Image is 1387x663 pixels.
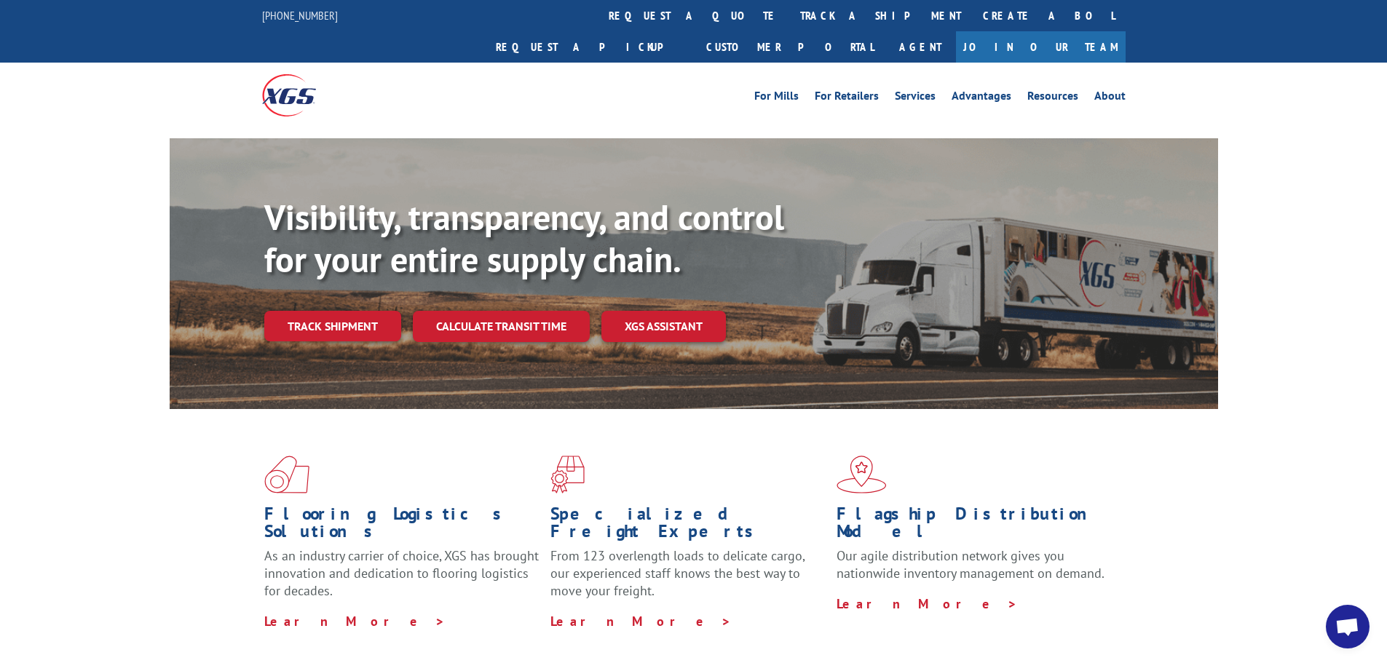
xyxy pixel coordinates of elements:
img: xgs-icon-flagship-distribution-model-red [837,456,887,493]
a: Open chat [1326,605,1370,648]
a: Learn More > [550,613,732,630]
b: Visibility, transparency, and control for your entire supply chain. [264,194,784,282]
span: Our agile distribution network gives you nationwide inventory management on demand. [837,547,1105,581]
a: Learn More > [264,613,446,630]
a: Track shipment [264,311,401,341]
h1: Flagship Distribution Model [837,505,1112,547]
a: Calculate transit time [413,311,590,342]
a: Join Our Team [956,31,1126,63]
a: Customer Portal [695,31,885,63]
a: Request a pickup [485,31,695,63]
img: xgs-icon-focused-on-flooring-red [550,456,585,493]
a: Learn More > [837,595,1018,612]
h1: Specialized Freight Experts [550,505,826,547]
a: For Mills [754,90,799,106]
a: Resources [1027,90,1078,106]
a: [PHONE_NUMBER] [262,8,338,23]
h1: Flooring Logistics Solutions [264,505,540,547]
a: Advantages [952,90,1011,106]
a: For Retailers [815,90,879,106]
a: XGS ASSISTANT [601,311,726,342]
img: xgs-icon-total-supply-chain-intelligence-red [264,456,309,493]
a: About [1094,90,1126,106]
a: Services [895,90,936,106]
span: As an industry carrier of choice, XGS has brought innovation and dedication to flooring logistics... [264,547,539,599]
a: Agent [885,31,956,63]
p: From 123 overlength loads to delicate cargo, our experienced staff knows the best way to move you... [550,547,826,612]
